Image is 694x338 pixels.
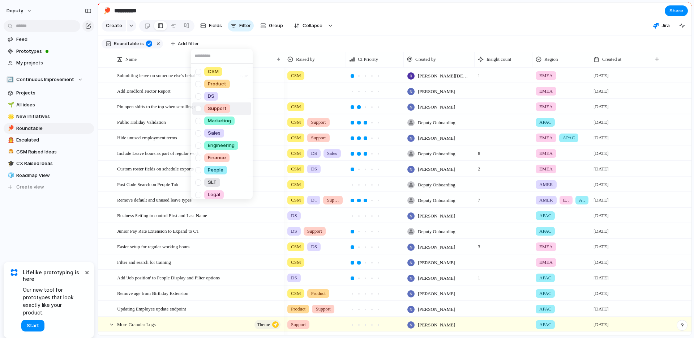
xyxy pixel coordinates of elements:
[208,68,219,75] span: CSM
[208,105,227,112] span: Support
[208,179,217,186] span: SLT
[208,191,220,198] span: Legal
[208,80,226,88] span: Product
[208,166,223,174] span: People
[208,142,235,149] span: Engineering
[208,93,214,100] span: DS
[208,130,220,137] span: Sales
[208,154,226,161] span: Finance
[208,117,231,124] span: Marketing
